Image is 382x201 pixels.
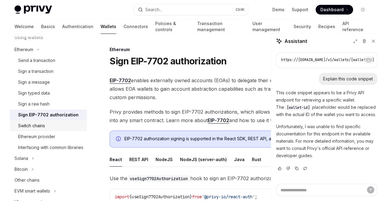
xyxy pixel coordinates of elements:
[18,144,83,151] div: Interfacing with common libraries
[10,120,87,131] a: Switch chains
[18,100,50,108] div: Sign a raw hash
[18,122,45,129] div: Switch chains
[62,19,93,34] a: Authentication
[10,175,87,186] a: Other chains
[272,7,284,13] a: Demo
[116,136,122,142] svg: Info
[10,77,87,88] a: Sign a message
[287,105,310,110] span: [wallet-id]
[10,109,87,120] a: Sign EIP-7702 authorization
[234,152,245,167] div: Java
[14,46,33,53] div: Ethereum
[10,99,87,109] a: Sign a raw hash
[318,19,335,34] a: Recipes
[10,55,87,66] a: Send a transaction
[197,19,245,34] a: Transaction management
[284,37,307,45] span: Assistant
[10,88,87,99] a: Sign typed data
[180,152,227,167] div: NodeJS (server-auth)
[18,133,55,140] div: Ethereum provider
[18,89,50,97] div: Sign typed data
[18,57,55,64] div: Send a transaction
[101,19,116,34] a: Wallets
[252,19,286,34] a: User management
[276,165,283,171] button: Vote that response was good
[320,7,344,13] span: Dashboard
[145,6,162,13] div: Search...
[110,152,122,167] div: React
[294,19,311,34] a: Security
[155,19,190,34] a: Policies & controls
[14,177,40,184] div: Other chains
[14,5,52,14] img: light logo
[252,152,261,167] div: Rust
[10,153,87,164] button: Toggle Solana section
[14,19,34,34] a: Welcome
[156,152,173,167] div: NodeJS
[110,77,131,84] a: EIP-7702
[18,111,79,118] div: Sign EIP-7702 authorization
[110,174,371,183] span: Use the hook to sign an EIP-7702 authorization with your user’s wallet.
[127,175,190,182] code: useSign7702Authorization
[10,44,87,55] button: Toggle Ethereum section
[41,19,55,34] a: Basics
[14,187,50,195] div: EVM smart wallets
[293,165,300,171] button: Copy chat response
[208,117,229,124] a: EIP-7702
[110,56,226,66] h1: Sign EIP-7702 authorization
[358,5,368,15] button: Toggle dark mode
[10,164,87,175] button: Toggle Bitcoin section
[10,66,87,77] a: Sign a transaction
[236,7,245,12] span: Ctrl K
[110,76,371,102] span: enables externally owned accounts (EOAs) to delegate their execution to smart contract code. This...
[276,89,377,118] p: This code snippet appears to be a Privy API endpoint for retrieving a specific wallet. The placeh...
[10,131,87,142] a: Ethereum provider
[364,56,372,64] button: Copy the contents from the code block
[18,79,50,86] div: Sign a message
[14,155,28,162] div: Solana
[14,166,28,173] div: Bitcoin
[292,7,308,13] a: Support
[129,152,148,167] div: REST API
[134,4,248,15] button: Open search
[316,5,353,15] a: Dashboard
[284,165,292,171] button: Vote that response was not good
[124,19,148,34] a: Connectors
[110,47,371,53] div: Ethereum
[342,19,368,34] a: API reference
[10,186,87,196] button: Toggle EVM smart wallets section
[301,165,309,171] button: Reload last chat
[110,108,371,125] span: Privy provides methods to sign EIP-7702 authorizations, which allows your embedded wallets to be ...
[276,123,377,159] p: Unfortunately, I was unable to find specific documentation for this endpoint in the available mat...
[18,68,53,75] div: Sign a transaction
[124,136,365,142] div: EIP-7702 authorization signing is supported in the React SDK, REST API, and Node SDK.
[323,76,373,82] div: Explain this code snippet
[10,142,87,153] a: Interfacing with common libraries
